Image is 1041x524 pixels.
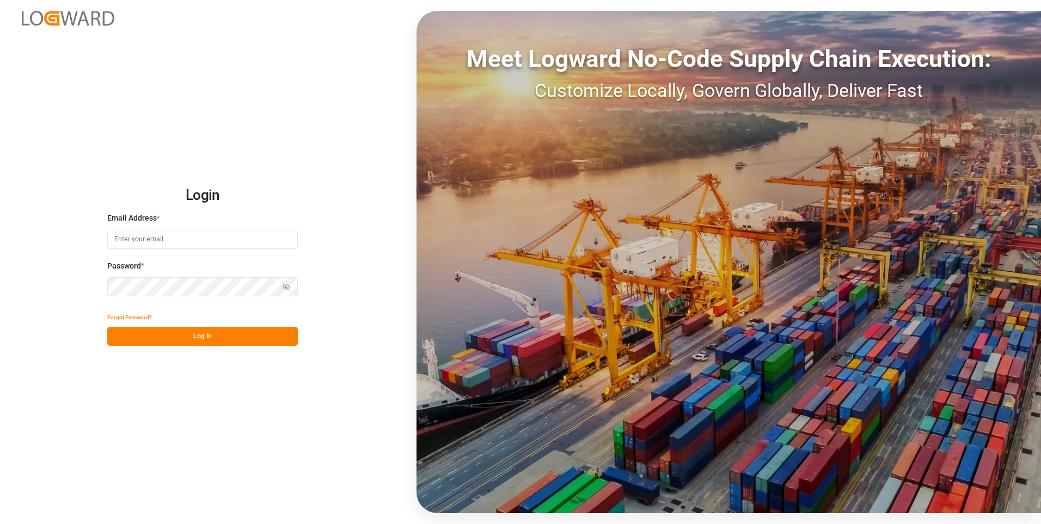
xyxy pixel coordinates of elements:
[417,41,1041,77] div: Meet Logward No-Code Supply Chain Execution:
[107,230,298,249] input: Enter your email
[107,212,157,224] span: Email Address
[417,77,1041,105] div: Customize Locally, Govern Globally, Deliver Fast
[107,178,298,213] h2: Login
[22,11,114,26] img: Logward_new_orange.png
[107,260,141,272] span: Password
[107,327,298,346] button: Log In
[107,308,152,327] button: Forgot Password?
